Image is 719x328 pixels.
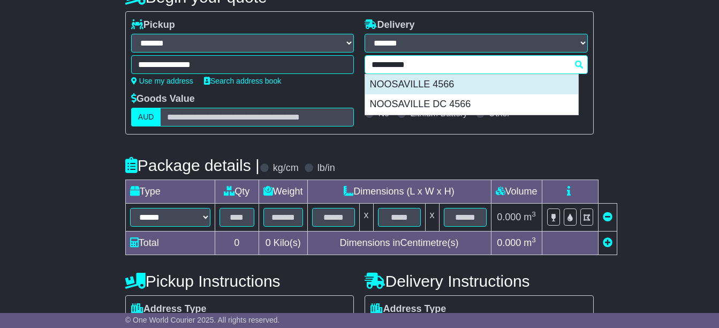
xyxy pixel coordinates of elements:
span: m [524,212,536,222]
label: Pickup [131,19,175,31]
a: Add new item [603,237,612,248]
label: Delivery [365,19,414,31]
td: Qty [215,180,259,204]
span: 0 [266,237,271,248]
label: kg/cm [273,162,299,174]
span: © One World Courier 2025. All rights reserved. [125,316,280,324]
td: Dimensions in Centimetre(s) [307,232,491,255]
label: Address Type [131,303,207,315]
td: Type [125,180,215,204]
label: Goods Value [131,93,195,105]
a: Search address book [204,77,281,85]
a: Remove this item [603,212,612,222]
td: 0 [215,232,259,255]
td: x [425,204,439,232]
td: Weight [259,180,307,204]
div: NOOSAVILLE 4566 [365,74,578,95]
span: 0.000 [497,237,521,248]
td: x [359,204,373,232]
h4: Delivery Instructions [365,272,594,290]
label: lb/in [317,162,335,174]
a: Use my address [131,77,193,85]
sup: 3 [532,210,536,218]
label: Address Type [370,303,446,315]
td: Total [125,232,215,255]
td: Volume [491,180,542,204]
typeahead: Please provide city [365,55,588,74]
span: 0.000 [497,212,521,222]
h4: Pickup Instructions [125,272,354,290]
span: m [524,237,536,248]
td: Kilo(s) [259,232,307,255]
sup: 3 [532,236,536,244]
td: Dimensions (L x W x H) [307,180,491,204]
div: NOOSAVILLE DC 4566 [365,94,578,115]
h4: Package details | [125,156,260,174]
label: AUD [131,108,161,126]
